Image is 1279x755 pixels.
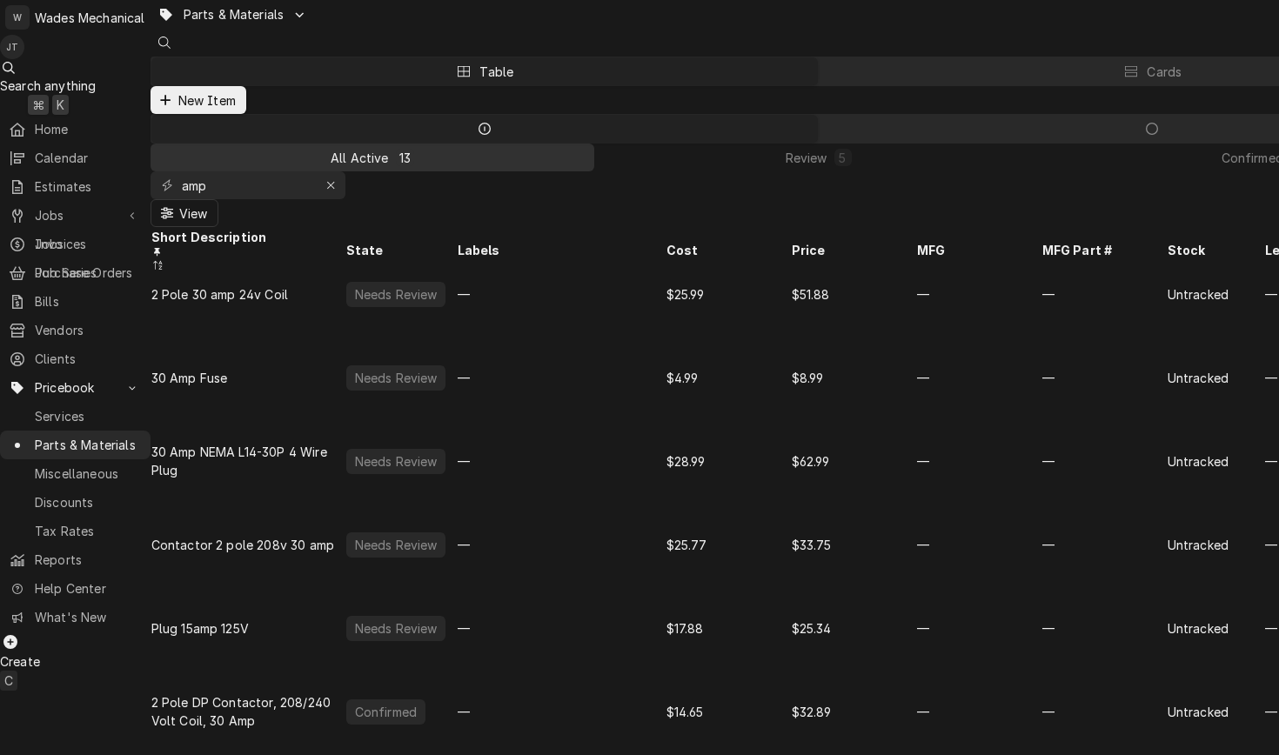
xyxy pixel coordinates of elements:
[666,285,790,304] div: $25.99
[1042,703,1166,721] div: —
[35,120,142,138] span: Home
[1042,369,1166,387] div: —
[1168,619,1263,638] div: Untracked
[151,693,345,730] div: 2 Pole DP Contactor, 208/240 Volt Coil, 30 Amp
[1042,452,1166,471] div: —
[792,241,915,259] div: Price
[35,235,142,253] span: Invoices
[1042,619,1166,638] div: —
[792,452,915,471] div: $62.99
[666,241,790,259] div: Cost
[35,407,142,425] span: Services
[1168,703,1263,721] div: Untracked
[1168,452,1263,471] div: Untracked
[458,703,665,721] div: —
[1147,63,1182,81] div: Cards
[458,285,665,304] div: —
[35,608,140,626] span: What's New
[318,171,345,199] button: Erase input
[331,149,389,167] div: All Active
[151,369,345,387] div: 30 Amp Fuse
[175,91,239,110] span: New Item
[792,619,915,638] div: $25.34
[35,464,142,483] span: Miscellaneous
[917,619,1041,638] div: —
[151,199,219,227] button: View
[458,369,665,387] div: —
[353,369,439,387] div: Needs Review
[32,96,44,114] span: ⌘
[353,452,439,471] div: Needs Review
[5,5,30,30] div: W
[151,285,345,304] div: 2 Pole 30 amp 24v Coil
[458,619,665,638] div: —
[35,522,142,540] span: Tax Rates
[35,493,142,511] span: Discounts
[458,241,665,259] div: Labels
[838,149,848,167] div: 5
[151,29,178,57] button: Open search
[1168,369,1263,387] div: Untracked
[35,264,142,282] span: Purchase Orders
[666,536,790,554] div: $25.77
[151,443,345,479] div: 30 Amp NEMA L14-30P 4 Wire Plug
[917,369,1041,387] div: —
[151,86,246,114] button: New Item
[35,378,116,397] span: Pricebook
[1168,536,1263,554] div: Untracked
[35,350,142,368] span: Clients
[399,149,411,167] div: 13
[151,228,345,258] div: Short Description
[917,536,1041,554] div: —
[57,96,64,114] span: K
[35,321,142,339] span: Vendors
[151,536,345,554] div: Contactor 2 pole 208v 30 amp
[666,619,790,638] div: $17.88
[786,149,827,167] div: Review
[792,285,915,304] div: $51.88
[792,703,915,721] div: $32.89
[353,285,439,304] div: Needs Review
[1042,536,1166,554] div: —
[35,579,140,598] span: Help Center
[353,703,419,721] div: Confirmed
[917,241,1041,259] div: MFG
[666,369,790,387] div: $4.99
[458,452,665,471] div: —
[1168,241,1263,259] div: Stock
[35,551,142,569] span: Reports
[4,671,13,690] span: C
[182,171,312,199] input: Keyword search
[458,536,665,554] div: —
[35,177,142,196] span: Estimates
[151,619,345,638] div: Plug 15amp 125V
[479,63,513,81] div: Table
[917,703,1041,721] div: —
[35,9,145,27] div: Wades Mechanical
[346,241,456,259] div: State
[917,285,1041,304] div: —
[35,149,142,167] span: Calendar
[1168,285,1263,304] div: Untracked
[1042,241,1166,259] div: MFG Part #
[792,369,915,387] div: $8.99
[35,206,116,224] span: Jobs
[917,452,1041,471] div: —
[35,292,142,311] span: Bills
[666,703,790,721] div: $14.65
[1042,285,1166,304] div: —
[792,536,915,554] div: $33.75
[184,5,285,23] span: Parts & Materials
[176,204,211,223] span: View
[35,436,142,454] span: Parts & Materials
[353,619,439,638] div: Needs Review
[353,536,439,554] div: Needs Review
[666,452,790,471] div: $28.99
